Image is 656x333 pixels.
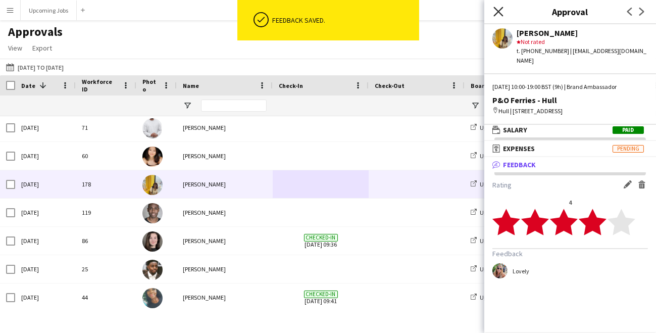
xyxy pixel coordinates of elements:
[484,5,656,18] h3: Approval
[15,283,76,311] div: [DATE]
[15,255,76,283] div: [DATE]
[183,101,192,110] button: Open Filter Menu
[142,118,163,138] img: Donell Amahwe
[613,145,644,153] span: Pending
[492,199,648,206] div: 4
[76,114,136,141] div: 71
[177,114,273,141] div: [PERSON_NAME]
[517,46,648,65] div: t. [PHONE_NUMBER] | [EMAIL_ADDRESS][DOMAIN_NAME]
[15,142,76,170] div: [DATE]
[471,152,519,160] a: Upcoming Jobs
[21,82,35,89] span: Date
[503,144,535,153] span: Expenses
[76,170,136,198] div: 178
[492,96,648,105] div: P&O Ferries - Hull
[279,227,363,255] span: [DATE] 09:36
[471,180,519,188] a: Upcoming Jobs
[484,122,656,137] mat-expansion-panel-header: SalaryPaid
[304,291,338,298] span: Checked-in
[201,100,267,112] input: Name Filter Input
[492,82,648,91] div: [DATE] 10:00-19:00 BST (9h) | Brand Ambassador
[28,41,56,55] a: Export
[480,294,519,301] span: Upcoming Jobs
[492,180,648,191] h3: Rating
[480,209,519,216] span: Upcoming Jobs
[76,283,136,311] div: 44
[8,43,22,53] span: View
[4,41,26,55] a: View
[142,175,163,195] img: Neha Purewal
[513,267,529,275] div: Lovely
[15,114,76,141] div: [DATE]
[492,107,648,116] div: Hull | [STREET_ADDRESS]
[142,203,163,223] img: peter adams
[279,82,303,89] span: Check-In
[82,78,118,93] span: Workforce ID
[484,141,656,156] mat-expansion-panel-header: ExpensesPending
[304,234,338,242] span: Checked-in
[492,249,648,258] h3: Feedback
[142,260,163,280] img: Thierry Mujjuze
[21,1,77,20] button: Upcoming Jobs
[273,16,415,25] div: Feedback saved.
[517,28,648,37] div: [PERSON_NAME]
[76,227,136,255] div: 86
[471,237,519,245] a: Upcoming Jobs
[471,124,519,131] a: Upcoming Jobs
[142,147,163,167] img: Kaitlyn Pang
[183,82,199,89] span: Name
[15,170,76,198] div: [DATE]
[484,157,656,172] mat-expansion-panel-header: Feedback
[471,294,519,301] a: Upcoming Jobs
[503,125,527,134] span: Salary
[517,37,648,46] div: Not rated
[142,78,159,93] span: Photo
[375,82,405,89] span: Check-Out
[471,82,488,89] span: Board
[177,142,273,170] div: [PERSON_NAME]
[177,255,273,283] div: [PERSON_NAME]
[15,199,76,226] div: [DATE]
[4,61,66,73] button: [DATE] to [DATE]
[32,43,52,53] span: Export
[471,101,480,110] button: Open Filter Menu
[76,142,136,170] div: 60
[484,172,656,292] div: Feedback
[613,126,644,134] span: Paid
[503,160,536,169] span: Feedback
[177,283,273,311] div: [PERSON_NAME]
[76,255,136,283] div: 25
[480,124,519,131] span: Upcoming Jobs
[480,152,519,160] span: Upcoming Jobs
[177,170,273,198] div: [PERSON_NAME]
[142,231,163,252] img: Andie Johnson
[471,265,519,273] a: Upcoming Jobs
[480,180,519,188] span: Upcoming Jobs
[279,283,363,311] span: [DATE] 09:41
[76,199,136,226] div: 119
[142,288,163,308] img: Michelle White
[471,209,519,216] a: Upcoming Jobs
[15,227,76,255] div: [DATE]
[480,265,519,273] span: Upcoming Jobs
[177,199,273,226] div: [PERSON_NAME]
[177,227,273,255] div: [PERSON_NAME]
[480,237,519,245] span: Upcoming Jobs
